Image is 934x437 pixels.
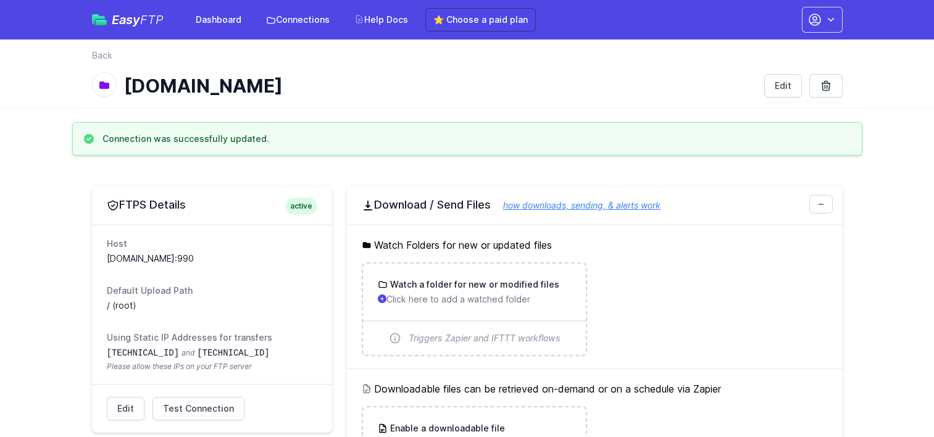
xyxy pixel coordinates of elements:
[409,332,561,344] span: Triggers Zapier and IFTTT workflows
[92,14,107,25] img: easyftp_logo.png
[107,348,180,358] code: [TECHNICAL_ID]
[107,252,317,265] dd: [DOMAIN_NAME]:990
[102,133,269,145] h3: Connection was successfully updated.
[362,198,828,212] h2: Download / Send Files
[181,348,194,357] span: and
[872,375,919,422] iframe: Drift Widget Chat Controller
[107,299,317,312] dd: / (root)
[140,12,164,27] span: FTP
[112,14,164,26] span: Easy
[107,238,317,250] dt: Host
[425,8,536,31] a: ⭐ Choose a paid plan
[285,198,317,215] span: active
[197,348,270,358] code: [TECHNICAL_ID]
[92,14,164,26] a: EasyFTP
[92,49,843,69] nav: Breadcrumb
[107,397,144,420] a: Edit
[491,200,661,210] a: how downloads, sending, & alerts work
[107,285,317,297] dt: Default Upload Path
[107,198,317,212] h2: FTPS Details
[163,402,234,415] span: Test Connection
[92,49,112,62] a: Back
[152,397,244,420] a: Test Connection
[347,9,415,31] a: Help Docs
[124,75,754,97] h1: [DOMAIN_NAME]
[362,238,828,252] h5: Watch Folders for new or updated files
[362,381,828,396] h5: Downloadable files can be retrieved on-demand or on a schedule via Zapier
[259,9,337,31] a: Connections
[107,362,317,372] span: Please allow these IPs on your FTP server
[388,278,559,291] h3: Watch a folder for new or modified files
[188,9,249,31] a: Dashboard
[764,74,802,98] a: Edit
[363,264,586,355] a: Watch a folder for new or modified files Click here to add a watched folder Triggers Zapier and I...
[107,331,317,344] dt: Using Static IP Addresses for transfers
[378,293,571,306] p: Click here to add a watched folder
[388,422,505,435] h3: Enable a downloadable file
